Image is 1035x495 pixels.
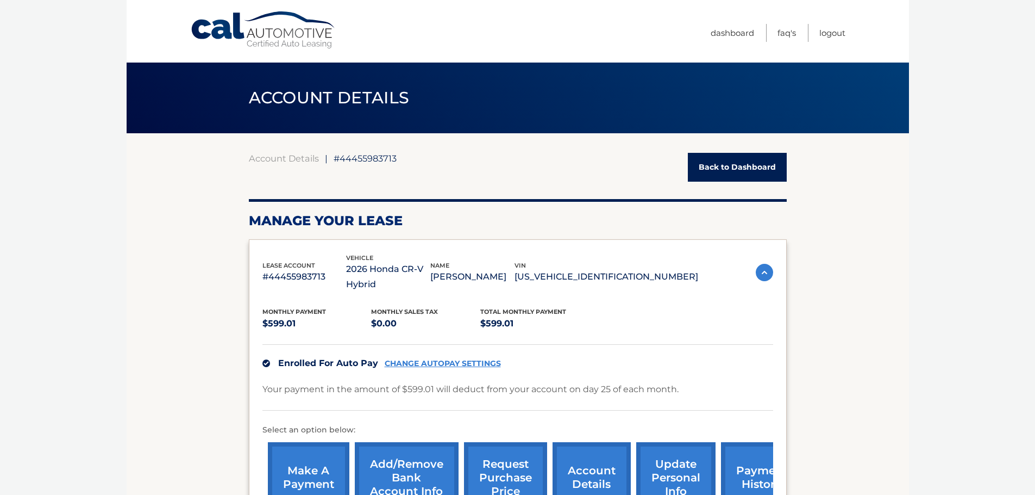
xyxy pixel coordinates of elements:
span: | [325,153,328,164]
span: Monthly sales Tax [371,308,438,315]
a: CHANGE AUTOPAY SETTINGS [385,359,501,368]
span: Enrolled For Auto Pay [278,358,378,368]
p: #44455983713 [262,269,347,284]
span: vin [515,262,526,269]
p: Your payment in the amount of $599.01 will deduct from your account on day 25 of each month. [262,382,679,397]
span: ACCOUNT DETAILS [249,88,410,108]
span: Total Monthly Payment [480,308,566,315]
p: $0.00 [371,316,480,331]
img: accordion-active.svg [756,264,773,281]
p: $599.01 [262,316,372,331]
span: vehicle [346,254,373,262]
a: Dashboard [711,24,754,42]
a: Logout [819,24,845,42]
img: check.svg [262,360,270,367]
p: [US_VEHICLE_IDENTIFICATION_NUMBER] [515,269,698,284]
p: [PERSON_NAME] [430,269,515,284]
a: FAQ's [777,24,796,42]
p: $599.01 [480,316,589,331]
span: Monthly Payment [262,308,326,315]
span: name [430,262,449,269]
p: 2026 Honda CR-V Hybrid [346,262,430,292]
a: Back to Dashboard [688,153,787,182]
h2: Manage Your Lease [249,213,787,229]
span: #44455983713 [334,153,397,164]
a: Cal Automotive [190,11,337,49]
p: Select an option below: [262,424,773,437]
a: Account Details [249,153,319,164]
span: lease account [262,262,315,269]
